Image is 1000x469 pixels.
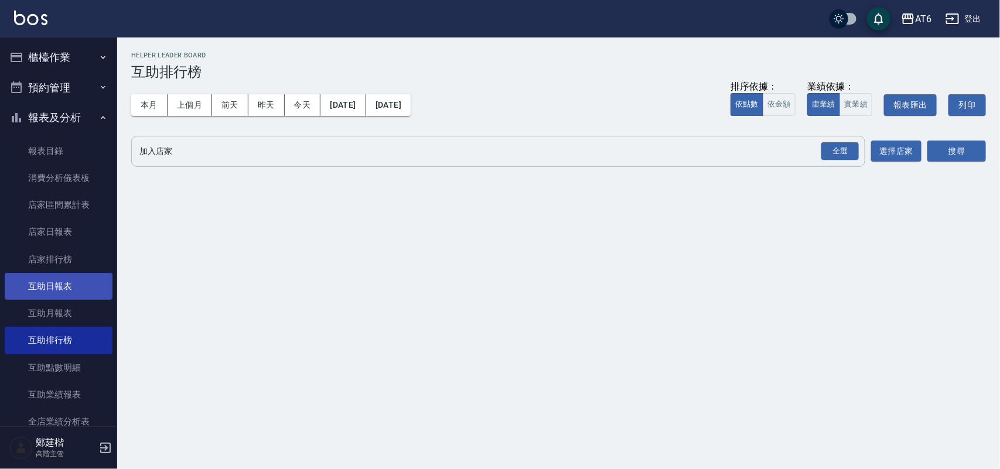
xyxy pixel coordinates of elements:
[5,102,112,133] button: 報表及分析
[5,246,112,273] a: 店家排行榜
[5,408,112,435] a: 全店業績分析表
[136,141,842,162] input: 店家名稱
[867,7,890,30] button: save
[5,381,112,408] a: 互助業績報表
[5,165,112,191] a: 消費分析儀表板
[320,94,366,116] button: [DATE]
[731,81,796,93] div: 排序依據：
[807,81,872,93] div: 業績依據：
[731,93,763,116] button: 依點數
[5,354,112,381] a: 互助點數明細
[884,94,937,116] button: 報表匯出
[36,449,95,459] p: 高階主管
[5,327,112,354] a: 互助排行榜
[5,218,112,245] a: 店家日報表
[285,94,321,116] button: 今天
[131,52,986,59] h2: Helper Leader Board
[36,437,95,449] h5: 鄭莛楷
[896,7,936,31] button: AT6
[948,94,986,116] button: 列印
[14,11,47,25] img: Logo
[821,142,859,160] div: 全選
[941,8,986,30] button: 登出
[807,93,840,116] button: 虛業績
[819,140,861,163] button: Open
[927,141,986,162] button: 搜尋
[131,64,986,80] h3: 互助排行榜
[366,94,411,116] button: [DATE]
[5,73,112,103] button: 預約管理
[168,94,212,116] button: 上個月
[915,12,931,26] div: AT6
[5,191,112,218] a: 店家區間累計表
[763,93,796,116] button: 依金額
[131,94,168,116] button: 本月
[9,436,33,460] img: Person
[5,42,112,73] button: 櫃檯作業
[5,300,112,327] a: 互助月報表
[5,273,112,300] a: 互助日報表
[5,138,112,165] a: 報表目錄
[248,94,285,116] button: 昨天
[871,141,921,162] button: 選擇店家
[839,93,872,116] button: 實業績
[212,94,248,116] button: 前天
